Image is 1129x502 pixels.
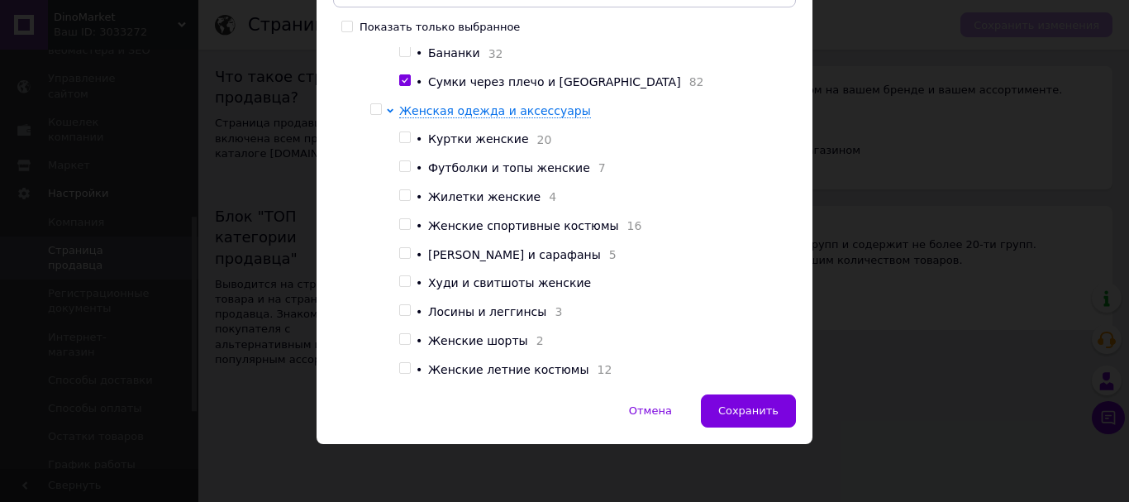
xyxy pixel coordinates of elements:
span: Женская одежда и аксессуары [399,104,591,117]
span: Сумки через плечо и [GEOGRAPHIC_DATA] [428,75,681,88]
span: 3 [546,305,562,318]
span: • [416,132,422,146]
span: 5 [601,248,617,261]
span: Женские летние костюмы [428,363,588,376]
span: Отмена [629,404,672,417]
span: • [416,219,422,232]
span: • [416,75,422,88]
span: [PERSON_NAME] и сарафаны [428,248,601,261]
span: 16 [619,219,642,232]
div: Показать только выбранное [360,20,520,35]
span: • [416,46,422,60]
span: Футболки и топы женские [428,161,590,175]
span: 12 [588,363,612,376]
span: • [416,305,422,318]
span: Куртки женские [428,132,529,146]
span: 7 [590,161,606,175]
span: 82 [681,75,704,88]
span: 2 [528,334,544,347]
span: 32 [480,47,503,60]
button: Сохранить [701,394,796,428]
span: Женские шорты [428,334,528,347]
span: Бананки [428,46,480,60]
span: 4 [541,190,556,203]
span: 20 [529,133,552,146]
button: Отмена [612,394,689,428]
span: Сохранить [718,404,779,417]
span: • [416,161,422,175]
span: • [416,334,422,347]
span: • [416,276,422,289]
span: Лосины и леггинсы [428,305,546,318]
span: • [416,363,422,376]
span: Женские спортивные костюмы [428,219,619,232]
span: Жилетки женские [428,190,541,203]
span: • [416,190,422,203]
span: • [416,248,422,261]
span: Худи и свитшоты женские [428,276,591,289]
